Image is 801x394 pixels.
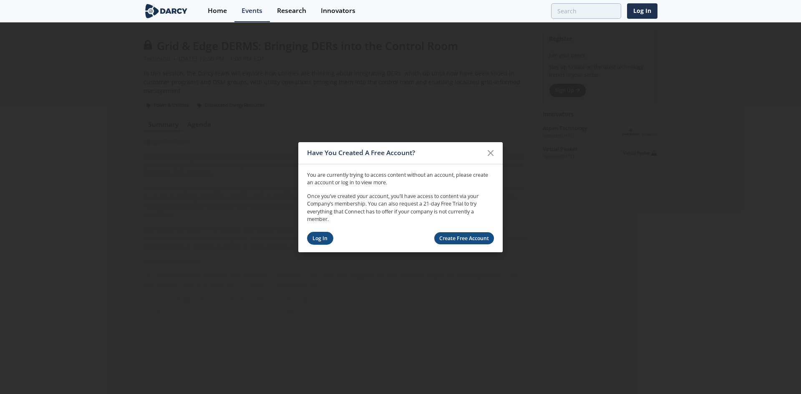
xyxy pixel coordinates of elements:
[307,171,494,187] p: You are currently trying to access content without an account, please create an account or log in...
[307,193,494,223] p: Once you’ve created your account, you’ll have access to content via your Company’s membership. Yo...
[307,145,483,161] div: Have You Created A Free Account?
[277,8,306,14] div: Research
[208,8,227,14] div: Home
[242,8,262,14] div: Events
[144,4,189,18] img: logo-wide.svg
[627,3,657,19] a: Log In
[551,3,621,19] input: Advanced Search
[307,232,333,245] a: Log In
[434,232,494,244] a: Create Free Account
[321,8,355,14] div: Innovators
